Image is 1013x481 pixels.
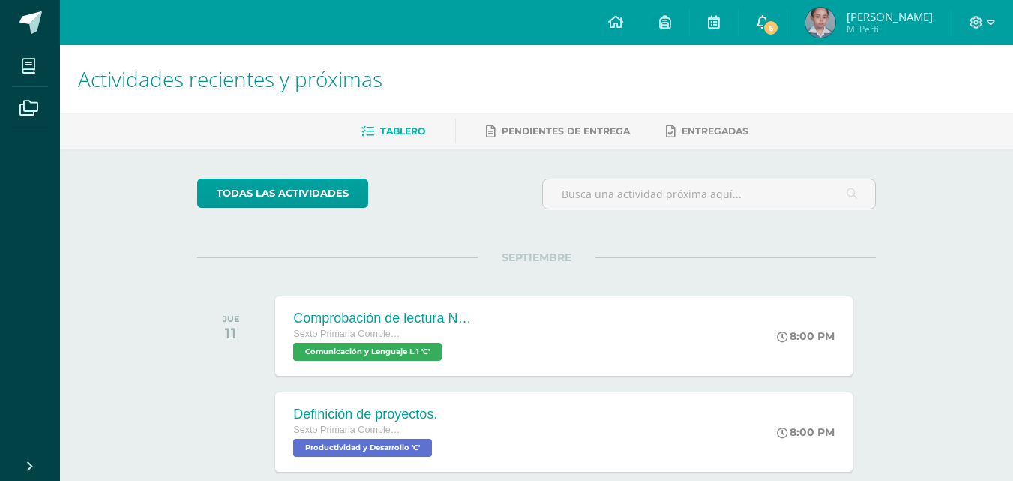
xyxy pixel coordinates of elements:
span: Pendientes de entrega [502,125,630,137]
div: 8:00 PM [777,329,835,343]
div: Comprobación de lectura No.3 (Parcial). [293,311,473,326]
a: todas las Actividades [197,179,368,208]
span: Sexto Primaria Complementaria [293,425,406,435]
span: Productividad y Desarrollo 'C' [293,439,432,457]
div: 11 [223,324,240,342]
span: SEPTIEMBRE [478,251,595,264]
div: 8:00 PM [777,425,835,439]
a: Entregadas [666,119,748,143]
span: 6 [763,20,779,36]
input: Busca una actividad próxima aquí... [543,179,875,209]
span: Entregadas [682,125,748,137]
span: [PERSON_NAME] [847,9,933,24]
span: Sexto Primaria Complementaria [293,329,406,339]
span: Mi Perfil [847,23,933,35]
div: Definición de proyectos. [293,407,437,422]
a: Tablero [361,119,425,143]
img: bf08deebb9cb0532961245b119bd1cea.png [805,8,835,38]
span: Actividades recientes y próximas [78,65,382,93]
span: Tablero [380,125,425,137]
a: Pendientes de entrega [486,119,630,143]
span: Comunicación y Lenguaje L.1 'C' [293,343,442,361]
div: JUE [223,314,240,324]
